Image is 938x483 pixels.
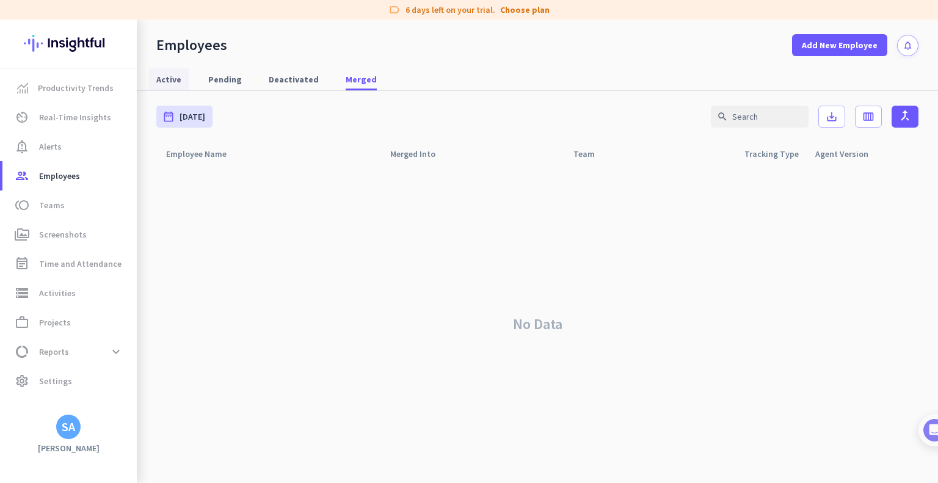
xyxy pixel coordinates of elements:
span: Help [143,412,162,420]
a: work_outlineProjects [2,308,137,337]
div: Employees [156,36,227,54]
div: Team [573,145,609,162]
img: Insightful logo [24,20,113,67]
i: storage [15,286,29,300]
div: 1Add employees [23,119,222,139]
span: Employees [39,169,80,183]
i: call_merge [898,108,912,123]
i: perm_media [15,227,29,242]
div: Initial tracking settings and how to edit them [23,165,222,194]
span: Productivity Trends [38,81,114,95]
span: Add New Employee [802,39,878,51]
span: Real-Time Insights [39,110,111,125]
span: Settings [39,374,72,388]
span: Projects [39,315,71,330]
a: settingsSettings [2,366,137,396]
i: data_usage [15,344,29,359]
a: groupEmployees [2,161,137,191]
div: Tracking Type [744,145,805,162]
button: Messages [61,381,122,430]
span: Messages [71,412,113,420]
a: av_timerReal-Time Insights [2,103,137,132]
i: save_alt [826,111,838,123]
div: Employee Name [166,145,241,162]
span: Active [156,73,181,85]
span: Deactivated [269,73,319,85]
h1: Tasks [104,5,143,26]
p: About 7 minutes left [145,71,232,84]
a: data_usageReportsexpand_more [2,337,137,366]
button: Add New Employee [792,34,887,56]
i: search [717,111,728,122]
button: call_merge [892,106,918,128]
i: event_note [15,256,29,271]
span: Time and Attendance [39,256,122,271]
span: Alerts [39,139,62,154]
div: Agent Version [815,145,876,162]
button: expand_more [105,341,127,363]
a: storageActivities [2,278,137,308]
i: date_range [162,111,175,123]
button: Take the tour [47,293,131,318]
span: Screenshots [39,227,87,242]
span: Tasks [200,412,227,420]
i: group [15,169,29,183]
a: tollTeams [2,191,137,220]
div: Start collecting data [47,225,207,237]
i: notification_important [15,139,29,154]
span: Activities [39,286,76,300]
button: calendar_view_week [855,106,882,128]
a: Choose plan [500,4,550,16]
div: Add employees [47,123,207,136]
a: notification_importantAlerts [2,132,137,161]
div: No Data [156,165,918,483]
span: Pending [208,73,242,85]
i: calendar_view_week [862,111,874,123]
p: 1 of 4 done [12,71,61,84]
div: SA [62,421,75,433]
div: Onboarding completed! [47,338,207,350]
img: Profile image for Tamara [43,38,63,58]
span: Reports [39,344,69,359]
div: 3Start collecting data [23,220,222,240]
button: notifications [897,35,918,56]
span: Home [18,412,43,420]
button: Help [122,381,183,430]
span: Teams [39,198,65,212]
a: perm_mediaScreenshots [2,220,137,249]
img: menu-item [17,82,28,93]
i: work_outline [15,315,29,330]
button: save_alt [818,106,845,128]
button: Tasks [183,381,244,430]
span: Merged [346,73,377,85]
a: event_noteTime and Attendance [2,249,137,278]
div: [PERSON_NAME] from Insightful [68,42,201,54]
i: label [388,4,401,16]
span: [DATE] [180,111,205,123]
a: menu-itemProductivity Trends [2,73,137,103]
div: Initial tracking settings and how to edit them [47,170,207,194]
div: Merged Into [390,145,450,162]
div: 4Onboarding completed! [23,334,222,354]
i: av_timer [15,110,29,125]
div: Close [214,5,236,27]
i: toll [15,198,29,212]
i: settings [15,374,29,388]
div: Check out the productivity data being collected for your employees in real time! [47,245,213,283]
i: notifications [903,40,913,51]
input: Search [711,106,809,128]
